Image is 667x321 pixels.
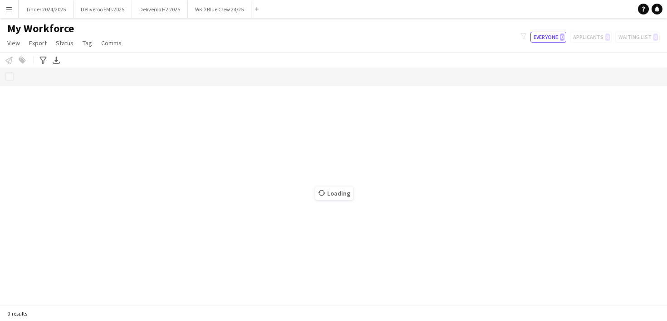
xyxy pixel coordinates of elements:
span: My Workforce [7,22,74,35]
a: Comms [98,37,125,49]
app-action-btn: Advanced filters [38,55,49,66]
button: WKD Blue Crew 24/25 [188,0,251,18]
span: 0 [560,34,564,41]
button: Everyone0 [530,32,566,43]
a: View [4,37,24,49]
span: Tag [83,39,92,47]
a: Export [25,37,50,49]
app-action-btn: Export XLSX [51,55,62,66]
button: Deliveroo H2 2025 [132,0,188,18]
span: Status [56,39,74,47]
span: Export [29,39,47,47]
a: Tag [79,37,96,49]
button: Tinder 2024/2025 [19,0,74,18]
span: Loading [315,187,353,200]
button: Deliveroo EMs 2025 [74,0,132,18]
span: View [7,39,20,47]
span: Comms [101,39,122,47]
a: Status [52,37,77,49]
